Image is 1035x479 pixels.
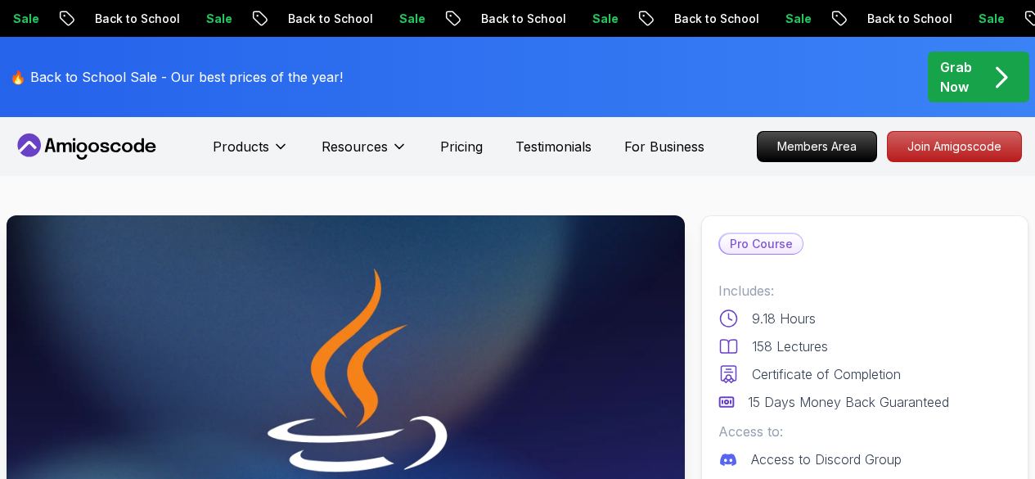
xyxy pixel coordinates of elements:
p: 9.18 Hours [752,309,816,328]
p: Access to: [718,422,1011,441]
p: Pro Course [720,234,803,254]
p: Back to School [246,11,358,27]
p: Resources [322,137,388,156]
p: Back to School [53,11,164,27]
a: For Business [624,137,704,156]
button: Resources [322,137,407,169]
p: Join Amigoscode [888,132,1021,161]
p: Sale [164,11,217,27]
button: Products [213,137,289,169]
p: 🔥 Back to School Sale - Our best prices of the year! [10,67,343,87]
p: Sale [937,11,989,27]
p: Access to Discord Group [751,450,902,469]
p: Grab Now [940,57,972,97]
p: Sale [744,11,796,27]
p: 158 Lectures [752,337,828,356]
a: Pricing [440,137,483,156]
a: Join Amigoscode [887,131,1022,162]
p: Members Area [758,132,876,161]
p: Sale [551,11,603,27]
p: Back to School [439,11,551,27]
p: Includes: [718,281,1011,301]
p: Back to School [632,11,744,27]
a: Testimonials [515,137,592,156]
p: Products [213,137,269,156]
p: Back to School [826,11,937,27]
p: Sale [358,11,410,27]
a: Members Area [757,131,877,162]
p: 15 Days Money Back Guaranteed [748,392,949,412]
p: Certificate of Completion [752,364,901,384]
